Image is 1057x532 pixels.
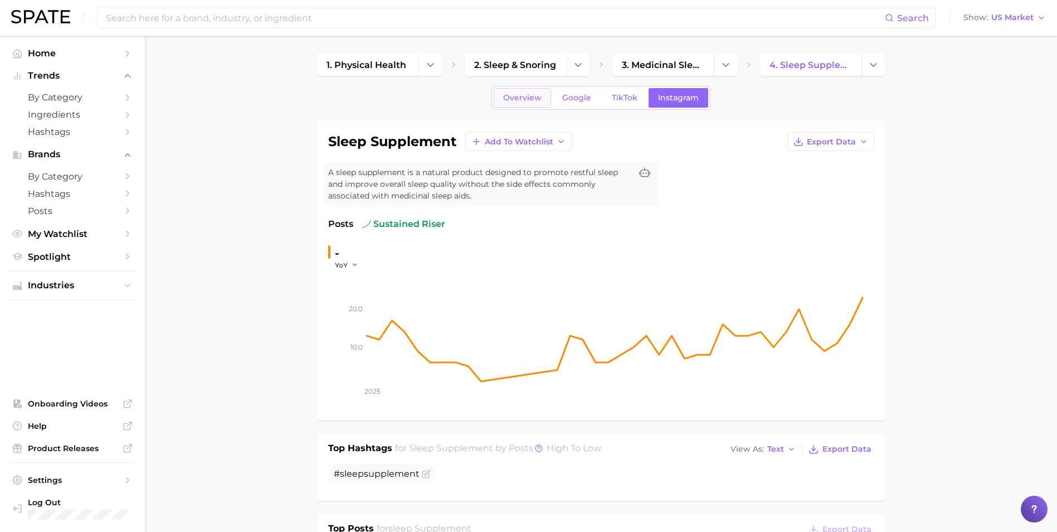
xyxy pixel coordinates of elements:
span: Industries [28,280,117,291]
span: Google [562,93,591,103]
span: Trends [28,71,117,81]
span: Hashtags [28,127,117,137]
button: Export Data [787,132,874,151]
a: 3. medicinal sleep aids [612,54,714,76]
span: Text [767,446,784,452]
a: 1. physical health [317,54,418,76]
a: Instagram [649,88,708,108]
button: Change Category [714,54,738,76]
span: Ingredients [28,109,117,120]
span: 4. sleep supplement [769,60,852,70]
span: supplement [364,468,420,479]
span: Export Data [807,137,856,147]
span: Overview [503,93,542,103]
a: Ingredients [9,106,136,123]
a: Onboarding Videos [9,395,136,412]
button: Trends [9,67,136,84]
span: Product Releases [28,443,117,453]
h1: sleep supplement [328,135,456,148]
a: Log out. Currently logged in with e-mail alyons@naturalfactors.com. [9,494,136,523]
button: Flag as miscategorized or irrelevant [422,470,431,478]
span: by Category [28,171,117,182]
button: YoY [335,260,359,270]
span: 2. sleep & snoring [474,60,556,70]
span: # [334,468,420,479]
a: Home [9,45,136,62]
tspan: 20.0 [349,304,363,313]
span: Log Out [28,497,134,507]
h2: for by Posts [395,442,601,457]
button: Change Category [418,54,442,76]
button: Change Category [566,54,590,76]
a: Overview [494,88,551,108]
button: Export Data [806,442,874,457]
button: View AsText [728,442,799,457]
a: 4. sleep supplement [760,54,861,76]
a: by Category [9,168,136,185]
a: 2. sleep & snoring [465,54,566,76]
span: sleep supplement [409,443,493,453]
span: Spotlight [28,252,117,262]
span: Posts [328,217,353,231]
span: high to low [547,443,601,453]
span: Add to Watchlist [485,137,553,147]
a: My Watchlist [9,225,136,243]
input: Search here for a brand, industry, or ingredient [105,8,885,27]
tspan: 2025 [364,387,381,395]
span: Search [897,13,929,23]
button: Brands [9,146,136,163]
span: 1. physical health [327,60,406,70]
span: Export Data [822,444,871,454]
a: Hashtags [9,185,136,202]
tspan: 10.0 [350,342,363,351]
span: View As [730,446,764,452]
span: TikTok [612,93,637,103]
span: Home [28,48,117,59]
a: TikTok [602,88,647,108]
a: Settings [9,472,136,489]
span: Brands [28,149,117,159]
button: Industries [9,277,136,294]
span: Instagram [658,93,699,103]
button: ShowUS Market [961,11,1049,25]
img: SPATE [11,10,70,23]
a: by Category [9,89,136,106]
a: Spotlight [9,248,136,265]
span: Onboarding Videos [28,399,117,409]
a: Hashtags [9,123,136,141]
span: Show [963,14,988,21]
span: US Market [991,14,1034,21]
a: Posts [9,202,136,220]
img: sustained riser [362,220,371,229]
span: A sleep supplement is a natural product designed to promote restful sleep and improve overall sle... [328,167,631,202]
a: Help [9,418,136,434]
span: YoY [335,260,348,270]
span: Posts [28,206,117,216]
button: Change Category [861,54,885,76]
span: My Watchlist [28,229,117,239]
div: - [335,244,366,262]
span: sleep [340,468,364,479]
a: Product Releases [9,440,136,457]
button: Add to Watchlist [465,132,572,151]
span: 3. medicinal sleep aids [622,60,704,70]
span: by Category [28,92,117,103]
span: sustained riser [362,217,445,231]
span: Hashtags [28,188,117,199]
h1: Top Hashtags [328,442,392,457]
span: Settings [28,475,117,485]
span: Help [28,421,117,431]
a: Google [553,88,601,108]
